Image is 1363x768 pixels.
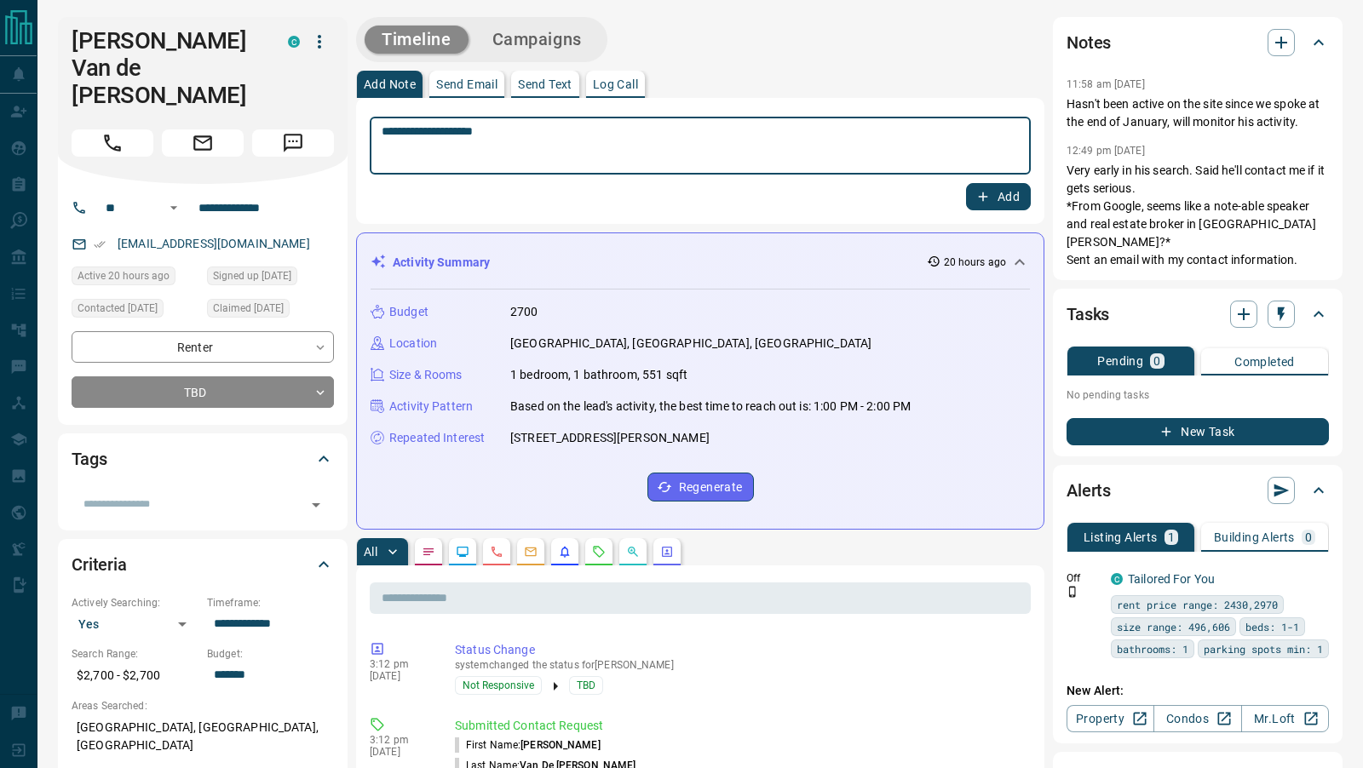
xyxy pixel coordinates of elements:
[72,331,334,363] div: Renter
[370,670,429,682] p: [DATE]
[1067,22,1329,63] div: Notes
[647,473,754,501] button: Regenerate
[455,641,1024,659] p: Status Change
[365,26,469,54] button: Timeline
[72,129,153,157] span: Call
[78,300,158,317] span: Contacted [DATE]
[966,183,1031,210] button: Add
[490,545,503,559] svg: Calls
[944,255,1006,270] p: 20 hours ago
[72,551,127,578] h2: Criteria
[393,254,490,272] p: Activity Summary
[1117,618,1230,635] span: size range: 496,606
[510,366,687,384] p: 1 bedroom, 1 bathroom, 551 sqft
[72,544,334,585] div: Criteria
[72,376,334,408] div: TBD
[1067,301,1109,328] h2: Tasks
[660,545,674,559] svg: Agent Actions
[518,78,572,90] p: Send Text
[207,299,334,323] div: Fri Jan 31 2025
[72,27,262,109] h1: [PERSON_NAME] Van de [PERSON_NAME]
[207,267,334,290] div: Tue Jan 28 2025
[162,129,244,157] span: Email
[1067,95,1329,131] p: Hasn't been active on the site since we spoke at the end of January, will monitor his activity.
[370,734,429,746] p: 3:12 pm
[72,646,198,662] p: Search Range:
[1214,531,1295,543] p: Building Alerts
[72,595,198,610] p: Actively Searching:
[1067,470,1329,511] div: Alerts
[520,739,600,751] span: [PERSON_NAME]
[1168,531,1175,543] p: 1
[164,198,184,218] button: Open
[207,595,334,610] p: Timeframe:
[1117,640,1188,657] span: bathrooms: 1
[72,662,198,690] p: $2,700 - $2,700
[389,303,428,321] p: Budget
[72,714,334,759] p: [GEOGRAPHIC_DATA], [GEOGRAPHIC_DATA], [GEOGRAPHIC_DATA]
[288,36,300,48] div: condos.ca
[510,429,710,447] p: [STREET_ADDRESS][PERSON_NAME]
[72,267,198,290] div: Wed Aug 13 2025
[456,545,469,559] svg: Lead Browsing Activity
[1241,705,1329,732] a: Mr.Loft
[72,698,334,714] p: Areas Searched:
[422,545,435,559] svg: Notes
[436,78,497,90] p: Send Email
[1067,78,1145,90] p: 11:58 am [DATE]
[370,658,429,670] p: 3:12 pm
[475,26,599,54] button: Campaigns
[72,610,198,638] div: Yes
[1234,356,1295,368] p: Completed
[1153,705,1241,732] a: Condos
[1084,531,1158,543] p: Listing Alerts
[304,493,328,517] button: Open
[94,238,106,250] svg: Email Verified
[1097,355,1143,367] p: Pending
[389,366,463,384] p: Size & Rooms
[510,303,538,321] p: 2700
[364,78,416,90] p: Add Note
[593,78,638,90] p: Log Call
[1067,586,1078,598] svg: Push Notification Only
[455,717,1024,735] p: Submitted Contact Request
[1067,29,1111,56] h2: Notes
[213,267,291,284] span: Signed up [DATE]
[207,646,334,662] p: Budget:
[389,429,485,447] p: Repeated Interest
[1067,682,1329,700] p: New Alert:
[510,398,911,416] p: Based on the lead's activity, the best time to reach out is: 1:00 PM - 2:00 PM
[370,746,429,758] p: [DATE]
[1067,570,1101,586] p: Off
[1067,418,1329,445] button: New Task
[1067,162,1329,269] p: Very early in his search. Said he'll contact me if it gets serious. *From Google, seems like a no...
[1117,596,1278,613] span: rent price range: 2430,2970
[72,438,334,479] div: Tags
[455,737,601,753] p: First Name:
[1305,531,1312,543] p: 0
[626,545,640,559] svg: Opportunities
[72,299,198,323] div: Fri Jan 31 2025
[1245,618,1299,635] span: beds: 1-1
[1204,640,1323,657] span: parking spots min: 1
[592,545,606,559] svg: Requests
[118,237,310,250] a: [EMAIL_ADDRESS][DOMAIN_NAME]
[252,129,334,157] span: Message
[558,545,572,559] svg: Listing Alerts
[577,677,595,694] span: TBD
[371,247,1030,278] div: Activity Summary20 hours ago
[1128,572,1215,586] a: Tailored For You
[455,659,1024,671] p: system changed the status for [PERSON_NAME]
[364,546,377,558] p: All
[389,335,437,352] p: Location
[1153,355,1160,367] p: 0
[463,677,534,694] span: Not Responsive
[72,445,106,473] h2: Tags
[1067,382,1329,408] p: No pending tasks
[524,545,538,559] svg: Emails
[510,335,871,352] p: [GEOGRAPHIC_DATA], [GEOGRAPHIC_DATA], [GEOGRAPHIC_DATA]
[1067,477,1111,504] h2: Alerts
[1111,573,1123,585] div: condos.ca
[1067,294,1329,335] div: Tasks
[78,267,170,284] span: Active 20 hours ago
